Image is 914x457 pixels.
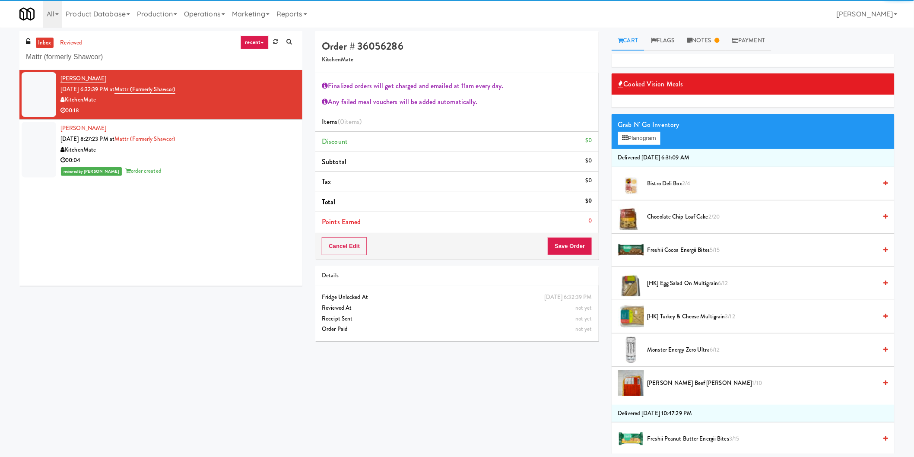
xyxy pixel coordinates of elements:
[60,95,296,105] div: KitchenMate
[644,245,888,256] div: Freshii Cocoa Energii Bites5/15
[647,178,877,189] span: Bistro Deli Box
[322,270,592,281] div: Details
[644,31,681,51] a: Flags
[322,237,367,255] button: Cancel Edit
[60,145,296,156] div: KitchenMate
[322,117,362,127] span: Items
[322,314,592,324] div: Receipt Sent
[19,6,35,22] img: Micromart
[612,31,645,51] a: Cart
[708,213,720,221] span: 2/20
[585,135,592,146] div: $0
[322,157,346,167] span: Subtotal
[344,117,360,127] ng-pluralize: items
[612,149,895,167] li: Delivered [DATE] 6:31:09 AM
[19,70,302,120] li: [PERSON_NAME][DATE] 6:32:39 PM atMattr (formerly Shawcor)KitchenMate00:18
[60,155,296,166] div: 00:04
[647,378,877,389] span: [PERSON_NAME] Beef [PERSON_NAME]
[322,136,348,146] span: Discount
[647,278,877,289] span: [HK] Egg Salad on Multigrain
[644,212,888,222] div: Chocolate Chip Loaf Cake2/20
[644,278,888,289] div: [HK] Egg Salad on Multigrain6/12
[644,434,888,444] div: Freshii Peanut Butter Energii Bites3/15
[322,303,592,314] div: Reviewed At
[644,345,888,355] div: Monster Energy Zero Ultra6/12
[682,179,690,187] span: 2/4
[647,212,877,222] span: Chocolate Chip Loaf Cake
[710,246,720,254] span: 5/15
[26,49,296,65] input: Search vision orders
[322,197,336,207] span: Total
[585,196,592,206] div: $0
[322,95,592,108] div: Any failed meal vouchers will be added automatically.
[618,78,683,91] span: Cooked Vision Meals
[618,118,888,131] div: Grab N' Go Inventory
[60,105,296,116] div: 00:18
[647,345,877,355] span: Monster Energy Zero Ultra
[575,304,592,312] span: not yet
[644,178,888,189] div: Bistro Deli Box2/4
[58,38,85,48] a: reviewed
[322,292,592,303] div: Fridge Unlocked At
[644,311,888,322] div: [HK] Turkey & Cheese Multigrain3/12
[544,292,592,303] div: [DATE] 6:32:39 PM
[647,434,877,444] span: Freshii Peanut Butter Energii Bites
[647,311,877,322] span: [HK] Turkey & Cheese Multigrain
[61,167,122,176] span: reviewed by [PERSON_NAME]
[114,85,175,94] a: Mattr (formerly Shawcor)
[126,167,162,175] span: order created
[726,31,772,51] a: Payment
[322,217,361,227] span: Points Earned
[60,124,106,132] a: [PERSON_NAME]
[725,312,735,321] span: 3/12
[338,117,362,127] span: (0 )
[322,177,331,187] span: Tax
[612,405,895,423] li: Delivered [DATE] 10:47:29 PM
[585,156,592,166] div: $0
[575,314,592,323] span: not yet
[589,216,592,226] div: 0
[36,38,54,48] a: inbox
[60,74,106,83] a: [PERSON_NAME]
[644,378,888,389] div: [PERSON_NAME] Beef [PERSON_NAME]1/10
[729,435,739,443] span: 3/15
[241,35,269,49] a: recent
[322,324,592,335] div: Order Paid
[618,132,660,145] button: Planogram
[60,135,114,143] span: [DATE] 8:27:23 PM at
[647,245,877,256] span: Freshii Cocoa Energii Bites
[752,379,762,387] span: 1/10
[322,57,592,63] h5: KitchenMate
[322,79,592,92] div: Finalized orders will get charged and emailed at 11am every day.
[710,346,720,354] span: 6/12
[548,237,592,255] button: Save Order
[718,279,728,287] span: 6/12
[60,85,114,93] span: [DATE] 6:32:39 PM at
[114,135,175,143] a: Mattr (formerly Shawcor)
[19,120,302,180] li: [PERSON_NAME][DATE] 8:27:23 PM atMattr (formerly Shawcor)KitchenMate00:04reviewed by [PERSON_NAME...
[322,41,592,52] h4: Order # 36056286
[585,175,592,186] div: $0
[575,325,592,333] span: not yet
[681,31,726,51] a: Notes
